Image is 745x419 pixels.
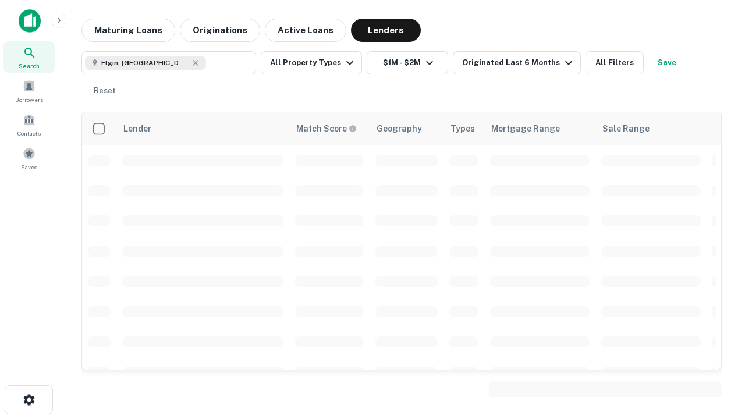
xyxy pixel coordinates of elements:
[3,109,55,140] a: Contacts
[3,143,55,174] a: Saved
[17,129,41,138] span: Contacts
[462,56,576,70] div: Originated Last 6 Months
[21,162,38,172] span: Saved
[377,122,422,136] div: Geography
[450,122,475,136] div: Types
[648,51,686,74] button: Save your search to get updates of matches that match your search criteria.
[351,19,421,42] button: Lenders
[19,9,41,33] img: capitalize-icon.png
[586,51,644,74] button: All Filters
[265,19,346,42] button: Active Loans
[123,122,151,136] div: Lender
[296,122,357,135] div: Capitalize uses an advanced AI algorithm to match your search with the best lender. The match sco...
[261,51,362,74] button: All Property Types
[101,58,189,68] span: Elgin, [GEOGRAPHIC_DATA], [GEOGRAPHIC_DATA]
[444,112,484,145] th: Types
[15,95,43,104] span: Borrowers
[595,112,707,145] th: Sale Range
[86,79,123,102] button: Reset
[289,112,370,145] th: Capitalize uses an advanced AI algorithm to match your search with the best lender. The match sco...
[116,112,289,145] th: Lender
[370,112,444,145] th: Geography
[484,112,595,145] th: Mortgage Range
[180,19,260,42] button: Originations
[81,19,175,42] button: Maturing Loans
[602,122,650,136] div: Sale Range
[453,51,581,74] button: Originated Last 6 Months
[3,75,55,106] a: Borrowers
[19,61,40,70] span: Search
[296,122,354,135] h6: Match Score
[687,326,745,382] iframe: Chat Widget
[367,51,448,74] button: $1M - $2M
[3,41,55,73] a: Search
[491,122,560,136] div: Mortgage Range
